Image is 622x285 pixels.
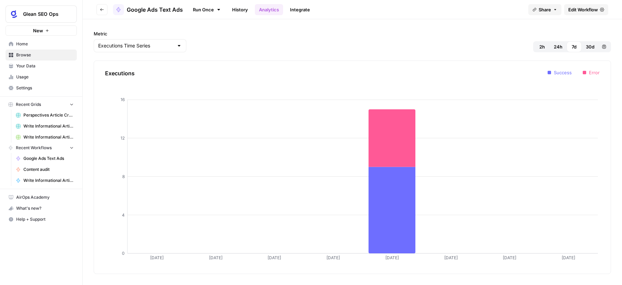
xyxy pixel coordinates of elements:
button: Share [528,4,561,15]
span: Edit Workflow [568,6,598,13]
tspan: [DATE] [209,255,222,260]
span: Google Ads Text Ads [127,6,183,14]
span: AirOps Academy [16,194,74,200]
tspan: 16 [121,97,125,102]
a: Settings [6,83,77,94]
span: Usage [16,74,74,80]
label: Metric [94,30,186,37]
a: Usage [6,72,77,83]
button: Recent Workflows [6,143,77,153]
span: Perspectives Article Creation [23,112,74,118]
span: Recent Workflows [16,145,52,151]
button: New [6,25,77,36]
span: Google Ads Text Ads [23,155,74,162]
tspan: [DATE] [503,255,516,260]
span: Glean SEO Ops [23,11,65,18]
a: Write Informational Article [13,132,77,143]
button: 30d [582,41,599,52]
a: Run Once [188,4,225,15]
input: Executions Time Series [98,42,174,49]
a: Content audit [13,164,77,175]
button: 2h [535,41,550,52]
span: Share [539,6,551,13]
button: 24h [550,41,567,52]
button: Help + Support [6,214,77,225]
a: History [228,4,252,15]
a: AirOps Academy [6,192,77,203]
a: Edit Workflow [564,4,608,15]
span: 7d [572,43,577,50]
a: Write Informational Articles [13,121,77,132]
span: Recent Grids [16,101,41,108]
tspan: [DATE] [268,255,281,260]
button: Workspace: Glean SEO Ops [6,6,77,23]
div: What's new? [6,203,76,213]
span: Help + Support [16,216,74,222]
tspan: 4 [122,212,125,218]
span: Home [16,41,74,47]
button: Recent Grids [6,99,77,110]
span: Write Informational Articles [23,123,74,129]
a: Google Ads Text Ads [113,4,183,15]
li: Success [548,69,572,76]
img: Glean SEO Ops Logo [8,8,20,20]
span: 30d [586,43,594,50]
span: Write Informational Article Body [23,177,74,184]
span: 24h [554,43,562,50]
a: Browse [6,50,77,61]
span: Browse [16,52,74,58]
a: Your Data [6,61,77,72]
span: Write Informational Article [23,134,74,140]
li: Error [583,69,600,76]
span: Content audit [23,166,74,173]
tspan: [DATE] [326,255,340,260]
tspan: 0 [122,251,125,256]
tspan: [DATE] [385,255,399,260]
tspan: [DATE] [150,255,164,260]
a: Integrate [286,4,314,15]
a: Analytics [255,4,283,15]
tspan: [DATE] [562,255,575,260]
a: Perspectives Article Creation [13,110,77,121]
tspan: 12 [121,135,125,141]
span: New [33,27,43,34]
a: Write Informational Article Body [13,175,77,186]
span: Settings [16,85,74,91]
button: What's new? [6,203,77,214]
tspan: 8 [122,174,125,179]
span: 2h [539,43,545,50]
tspan: [DATE] [444,255,458,260]
span: Your Data [16,63,74,69]
a: Google Ads Text Ads [13,153,77,164]
a: Home [6,39,77,50]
